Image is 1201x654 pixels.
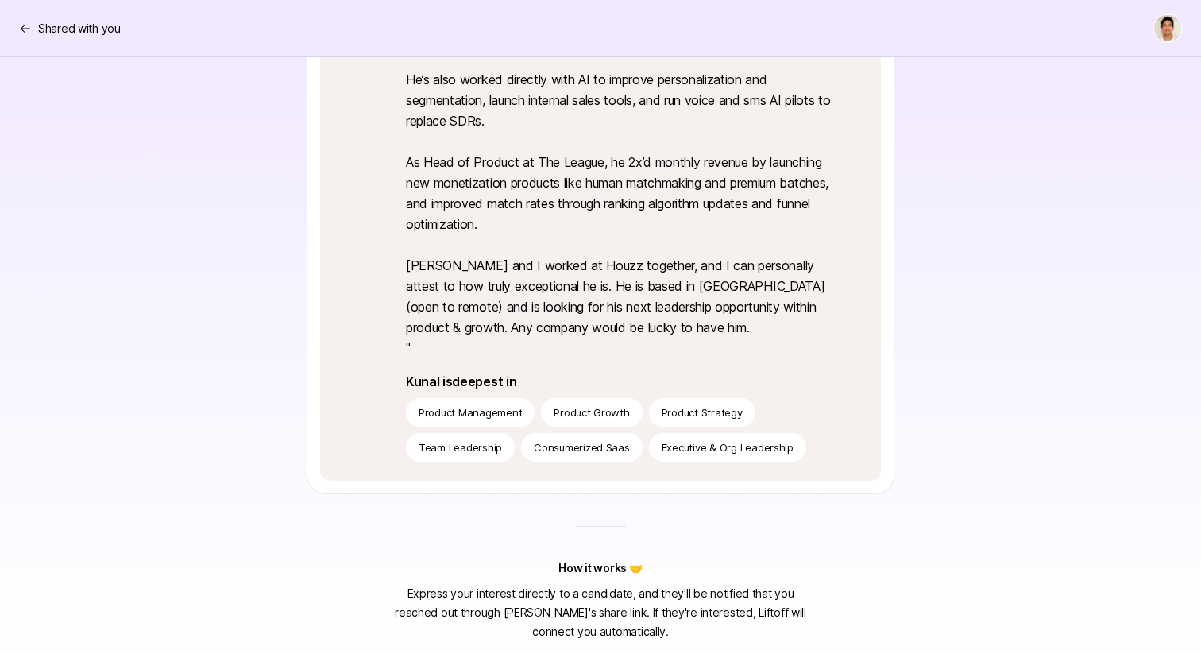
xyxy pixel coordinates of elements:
p: Shared with you [38,19,121,38]
p: How it works 🤝 [558,559,642,578]
p: Kunal is deepest in [406,371,849,392]
p: Executive & Org Leadership [662,439,794,455]
p: Product Management [419,404,522,420]
p: Express your interest directly to a candidate, and they'll be notified that you reached out throu... [394,584,807,641]
p: Product Strategy [662,404,743,420]
button: Jeremy Chen [1153,14,1182,43]
p: Consumerized Saas [534,439,630,455]
img: Jeremy Chen [1154,15,1181,42]
p: Team Leadership [419,439,502,455]
p: Product Growth [554,404,629,420]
